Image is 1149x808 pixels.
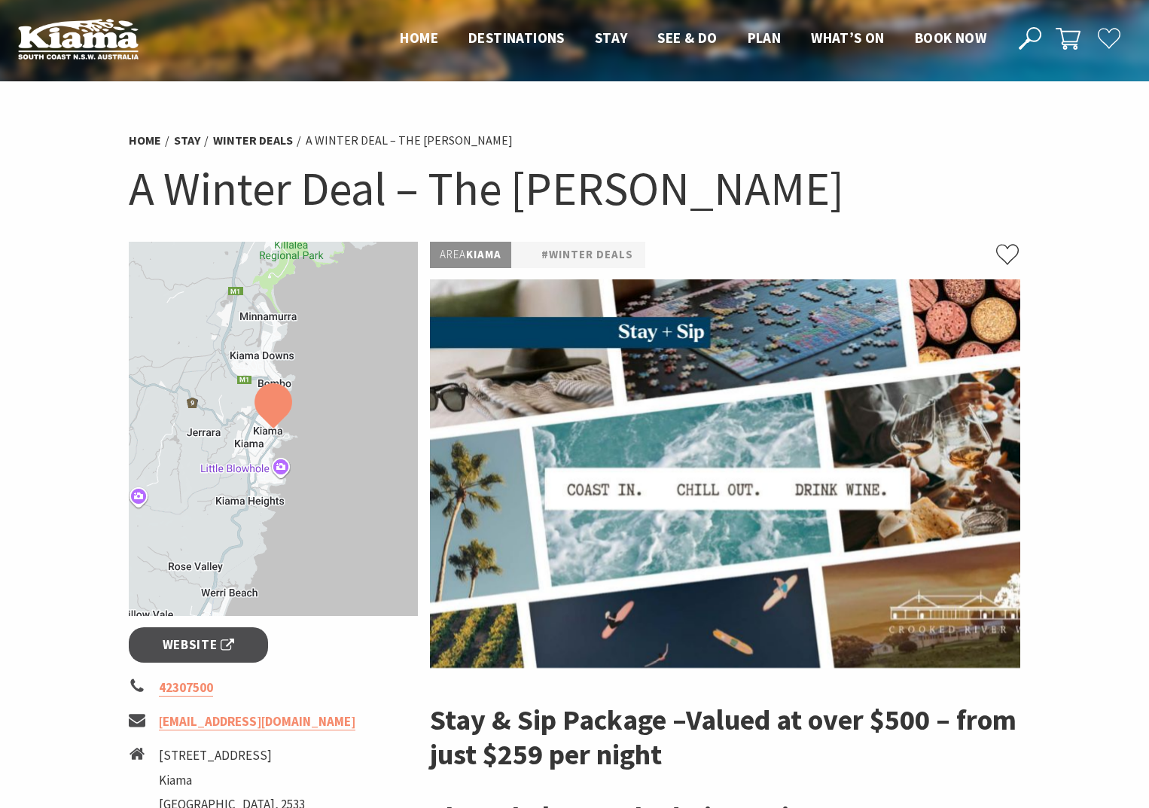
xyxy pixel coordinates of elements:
[468,29,565,47] span: Destinations
[129,627,268,663] a: Website
[811,29,885,47] span: What’s On
[174,133,200,148] a: Stay
[748,29,782,47] span: Plan
[430,702,686,737] strong: Stay & Sip Package –
[400,29,438,47] span: Home
[430,702,1016,772] strong: Valued at over $500 – from just $259 per night
[595,29,628,47] span: Stay
[306,131,513,151] li: A Winter Deal – The [PERSON_NAME]
[385,26,1001,51] nav: Main Menu
[18,18,139,59] img: Kiama Logo
[159,679,213,697] a: 42307500
[159,713,355,730] a: [EMAIL_ADDRESS][DOMAIN_NAME]
[657,29,717,47] span: See & Do
[159,745,305,766] li: [STREET_ADDRESS]
[129,158,1020,219] h1: A Winter Deal – The [PERSON_NAME]
[213,133,293,148] a: Winter Deals
[541,245,633,264] a: #Winter Deals
[915,29,986,47] span: Book now
[163,635,235,655] span: Website
[430,242,511,268] p: Kiama
[159,770,305,791] li: Kiama
[440,247,466,261] span: Area
[129,133,161,148] a: Home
